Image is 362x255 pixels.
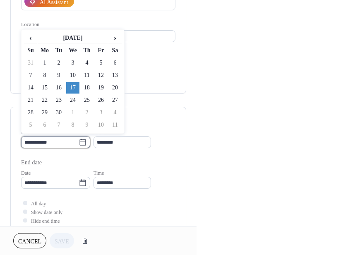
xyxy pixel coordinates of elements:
span: › [109,33,121,43]
button: Cancel [13,233,46,248]
td: 11 [80,70,93,81]
td: 9 [80,119,93,131]
td: 10 [66,70,79,81]
td: 19 [94,82,108,94]
td: 11 [108,119,122,131]
td: 29 [38,107,51,118]
span: Date [21,169,31,178]
span: Show date only [31,208,62,217]
td: 25 [80,94,93,106]
span: Time [93,169,104,178]
th: Su [24,45,37,56]
td: 1 [38,57,51,69]
th: Mo [38,45,51,56]
td: 3 [66,57,79,69]
th: We [66,45,79,56]
th: Tu [52,45,65,56]
td: 15 [38,82,51,94]
td: 5 [94,57,108,69]
td: 4 [108,107,122,118]
th: [DATE] [38,32,108,44]
td: 12 [94,70,108,81]
td: 22 [38,94,51,106]
div: End date [21,158,42,167]
td: 7 [24,70,37,81]
td: 20 [108,82,122,94]
span: Cancel [18,237,41,246]
td: 17 [66,82,79,94]
td: 4 [80,57,93,69]
td: 6 [38,119,51,131]
td: 10 [94,119,108,131]
td: 9 [52,70,65,81]
td: 24 [66,94,79,106]
td: 31 [24,57,37,69]
td: 5 [24,119,37,131]
td: 16 [52,82,65,94]
th: Sa [108,45,122,56]
td: 8 [38,70,51,81]
span: Hide end time [31,217,60,226]
td: 28 [24,107,37,118]
td: 2 [52,57,65,69]
td: 13 [108,70,122,81]
td: 14 [24,82,37,94]
td: 26 [94,94,108,106]
td: 6 [108,57,122,69]
td: 18 [80,82,93,94]
td: 27 [108,94,122,106]
td: 2 [80,107,93,118]
td: 3 [94,107,108,118]
td: 21 [24,94,37,106]
td: 23 [52,94,65,106]
th: Th [80,45,93,56]
span: All day [31,200,46,208]
div: Location [21,20,174,29]
td: 7 [52,119,65,131]
th: Fr [94,45,108,56]
td: 1 [66,107,79,118]
td: 30 [52,107,65,118]
span: ‹ [24,33,37,43]
td: 8 [66,119,79,131]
